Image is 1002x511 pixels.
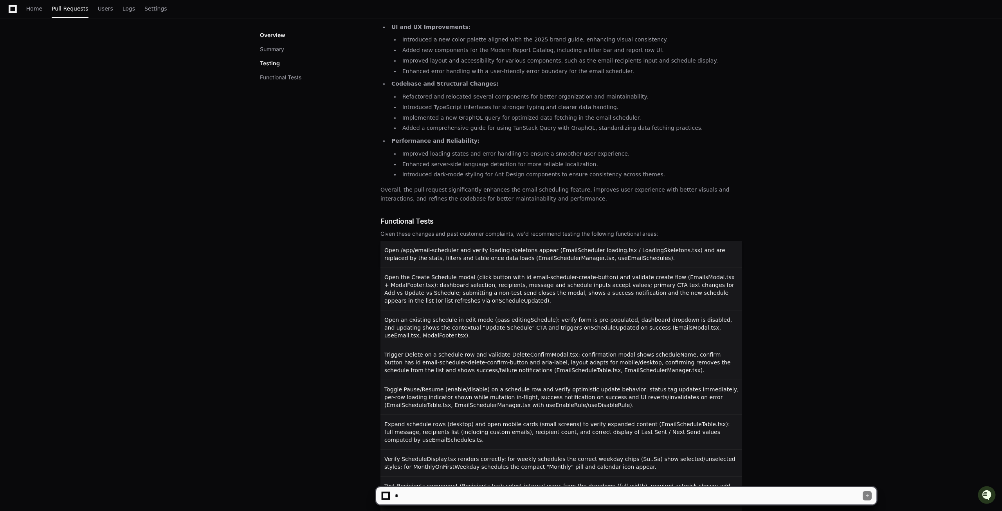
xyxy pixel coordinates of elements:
[380,216,434,227] span: Functional Tests
[260,74,301,81] button: Functional Tests
[98,6,113,11] span: Users
[144,6,167,11] span: Settings
[391,24,470,30] strong: UI and UX Improvements:
[384,456,735,470] span: Verify ScheduleDisplay.tsx renders correctly: for weekly schedules the correct weekday chips (Su....
[400,149,742,158] li: Improved loading states and error handling to ensure a smoother user experience.
[384,317,732,339] span: Open an existing schedule in edit mode (pass editingSchedule): verify form is pre-populated, dash...
[400,170,742,179] li: Introduced dark-mode styling for Ant Design components to ensure consistency across themes.
[260,59,280,67] p: Testing
[8,31,142,44] div: Welcome
[27,58,128,66] div: Start new chat
[391,138,479,144] strong: Performance and Reliability:
[384,247,725,261] span: Open /app/email-scheduler and verify loading skeletons appear (EmailScheduler loading.tsx / Loadi...
[400,35,742,44] li: Introduced a new color palette aligned with the 2025 brand guide, enhancing visual consistency.
[380,230,742,238] div: Given these changes and past customer complaints, we'd recommend testing the following functional...
[26,6,42,11] span: Home
[8,8,23,23] img: PlayerZero
[400,46,742,55] li: Added new components for the Modern Report Catalog, including a filter bar and report row UI.
[78,82,95,88] span: Pylon
[133,61,142,70] button: Start new chat
[400,160,742,169] li: Enhanced server-side language detection for more reliable localization.
[400,56,742,65] li: Improved layout and accessibility for various components, such as the email recipients input and ...
[27,66,99,72] div: We're available if you need us!
[391,81,499,87] strong: Codebase and Structural Changes:
[8,58,22,72] img: 1756235613930-3d25f9e4-fa56-45dd-b3ad-e072dfbd1548
[400,113,742,122] li: Implemented a new GraphQL query for optimized data fetching in the email scheduler.
[400,124,742,133] li: Added a comprehensive guide for using TanStack Query with GraphQL, standardizing data fetching pr...
[384,274,735,304] span: Open the Create Schedule modal (click button with id email-scheduler-create-button) and validate ...
[384,483,732,505] span: Test Recipients component (Recipients.tsx): select internal users from the dropdown (full-width),...
[384,421,730,443] span: Expand schedule rows (desktop) and open mobile cards (small screens) to verify expanded content (...
[400,103,742,112] li: Introduced TypeScript interfaces for stronger typing and clearer data handling.
[384,351,731,373] span: Trigger Delete on a schedule row and validate DeleteConfirmModal.tsx: confirmation modal shows sc...
[123,6,135,11] span: Logs
[260,45,284,53] button: Summary
[977,485,998,506] iframe: Open customer support
[400,92,742,101] li: Refactored and relocated several components for better organization and maintainability.
[400,67,742,76] li: Enhanced error handling with a user-friendly error boundary for the email scheduler.
[52,6,88,11] span: Pull Requests
[55,82,95,88] a: Powered byPylon
[384,386,739,408] span: Toggle Pause/Resume (enable/disable) on a schedule row and verify optimistic update behavior: sta...
[380,185,742,203] p: Overall, the pull request significantly enhances the email scheduling feature, improves user expe...
[260,31,285,39] p: Overview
